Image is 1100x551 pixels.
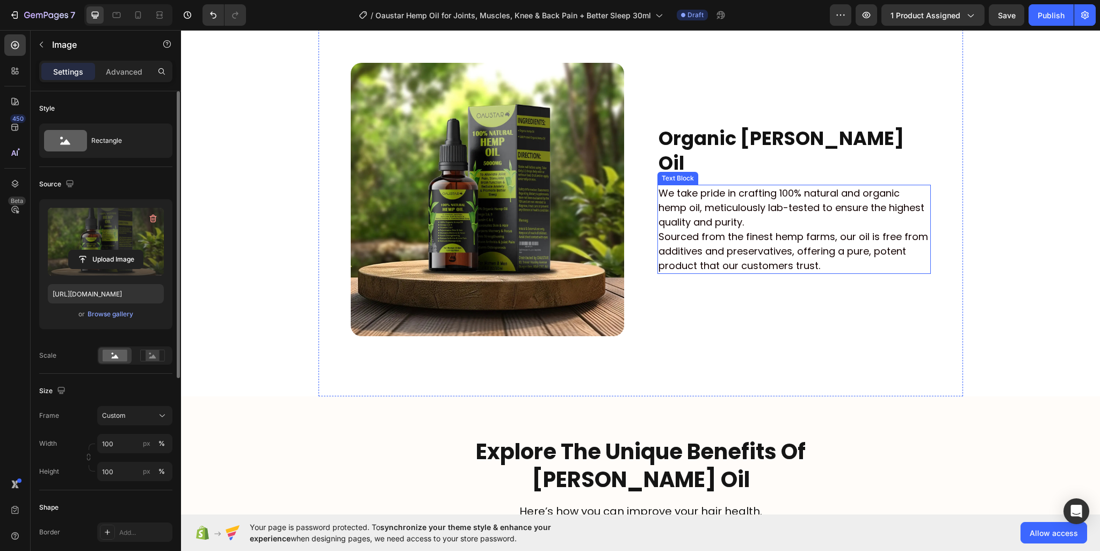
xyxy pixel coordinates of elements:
div: % [158,467,165,476]
input: px% [97,462,172,481]
div: Style [39,104,55,113]
button: Save [989,4,1024,26]
button: Custom [97,406,172,425]
span: Allow access [1030,527,1078,539]
span: Save [998,11,1016,20]
div: Size [39,384,68,398]
span: Custom [102,411,126,421]
button: 7 [4,4,80,26]
div: Publish [1038,10,1065,21]
p: 7 [70,9,75,21]
div: Add... [119,528,170,538]
input: px% [97,434,172,453]
button: Upload Image [68,250,143,269]
input: https://example.com/image.jpg [48,284,164,303]
button: % [140,465,153,478]
div: Text Block [479,143,515,153]
span: Draft [687,10,704,20]
strong: [PERSON_NAME] Oil [351,434,569,465]
span: / [371,10,373,21]
span: Your page is password protected. To when designing pages, we need access to your store password. [250,521,593,544]
div: Rectangle [91,128,157,153]
span: 1 product assigned [891,10,960,21]
div: 450 [10,114,26,123]
div: Open Intercom Messenger [1063,498,1089,524]
p: Sourced from the finest hemp farms, our oil is free from additives and preservatives, offering a ... [477,199,749,243]
label: Frame [39,411,59,421]
div: Scale [39,351,56,360]
span: Oaustar Hemp Oil for Joints, Muscles, Knee & Back Pain + Better Sleep 30ml [375,10,651,21]
label: Height [39,467,59,476]
button: 1 product assigned [881,4,985,26]
span: or [78,308,85,321]
button: px [155,465,168,478]
strong: Organic [PERSON_NAME] Oil [477,95,723,146]
p: Image [52,38,143,51]
div: Source [39,177,76,192]
button: Allow access [1021,522,1087,543]
div: px [143,439,150,448]
button: % [140,437,153,450]
div: Border [39,527,60,537]
div: % [158,439,165,448]
div: px [143,467,150,476]
button: px [155,437,168,450]
p: Settings [53,66,83,77]
button: Publish [1029,4,1074,26]
p: Here’s how you can improve your hair health. [139,474,781,488]
iframe: Design area [181,30,1100,514]
div: Shape [39,503,59,512]
div: Browse gallery [88,309,133,319]
div: Undo/Redo [202,4,246,26]
label: Width [39,439,57,448]
div: Beta [8,197,26,205]
strong: Explore The Unique Benefits Of [295,407,625,437]
p: Advanced [106,66,142,77]
p: We take pride in crafting 100% natural and organic hemp oil, meticulously lab-tested to ensure th... [477,156,749,199]
button: Browse gallery [87,309,134,320]
span: synchronize your theme style & enhance your experience [250,523,551,543]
